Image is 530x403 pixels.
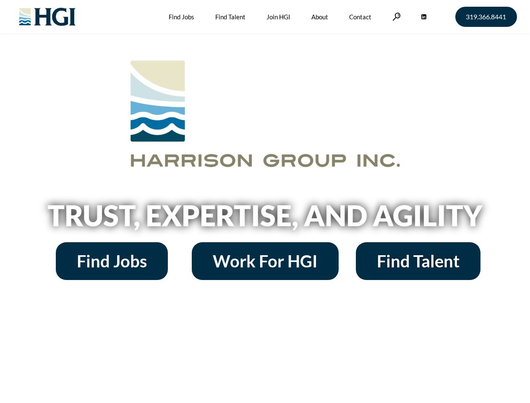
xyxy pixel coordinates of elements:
span: Find Talent [377,253,460,270]
a: Find Talent [356,242,480,280]
a: 319.366.8441 [455,7,517,27]
span: Find Jobs [77,253,147,270]
span: Work For HGI [213,253,318,270]
a: Find Jobs [56,242,168,280]
a: Search [392,13,401,21]
h2: Trust, Expertise, and Agility [26,201,504,230]
a: Work For HGI [192,242,339,280]
span: 319.366.8441 [466,13,506,20]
